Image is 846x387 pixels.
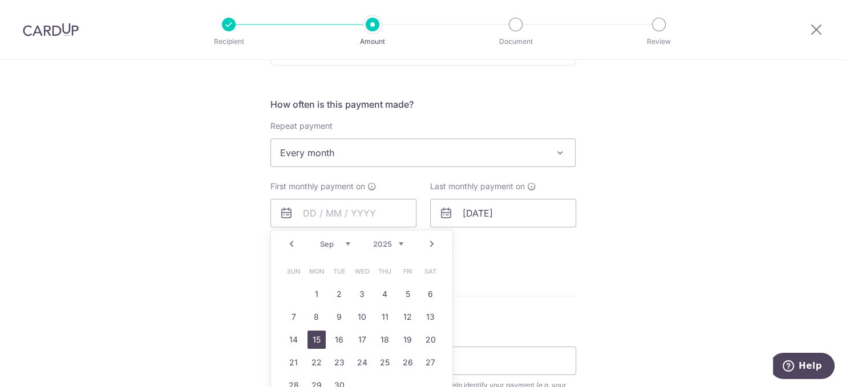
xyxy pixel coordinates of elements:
[353,331,371,349] a: 17
[425,237,439,251] a: Next
[399,308,417,326] a: 12
[353,308,371,326] a: 10
[399,285,417,303] a: 5
[270,199,416,227] input: DD / MM / YYYY
[399,353,417,372] a: 26
[285,331,303,349] a: 14
[307,308,326,326] a: 8
[376,308,394,326] a: 11
[422,262,440,280] span: Saturday
[307,353,326,372] a: 22
[270,181,365,192] span: First monthly payment on
[353,262,371,280] span: Wednesday
[330,262,349,280] span: Tuesday
[285,262,303,280] span: Sunday
[422,353,440,372] a: 27
[399,331,417,349] a: 19
[430,181,525,192] span: Last monthly payment on
[399,262,417,280] span: Friday
[330,36,415,47] p: Amount
[376,353,394,372] a: 25
[285,237,298,251] a: Prev
[270,120,333,132] label: Repeat payment
[353,353,371,372] a: 24
[422,331,440,349] a: 20
[376,285,394,303] a: 4
[330,331,349,349] a: 16
[330,353,349,372] a: 23
[285,308,303,326] a: 7
[271,139,576,166] span: Every month
[353,285,371,303] a: 3
[422,308,440,326] a: 13
[330,285,349,303] a: 2
[270,138,576,167] span: Every month
[430,199,576,227] input: DD / MM / YYYY
[473,36,558,47] p: Document
[285,353,303,372] a: 21
[307,331,326,349] a: 15
[307,285,326,303] a: 1
[330,308,349,326] a: 9
[307,262,326,280] span: Monday
[422,285,440,303] a: 6
[270,97,576,111] h5: How often is this payment made?
[773,353,835,381] iframe: Opens a widget where you can find more information
[376,262,394,280] span: Thursday
[617,36,701,47] p: Review
[23,23,79,36] img: CardUp
[187,36,271,47] p: Recipient
[376,331,394,349] a: 18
